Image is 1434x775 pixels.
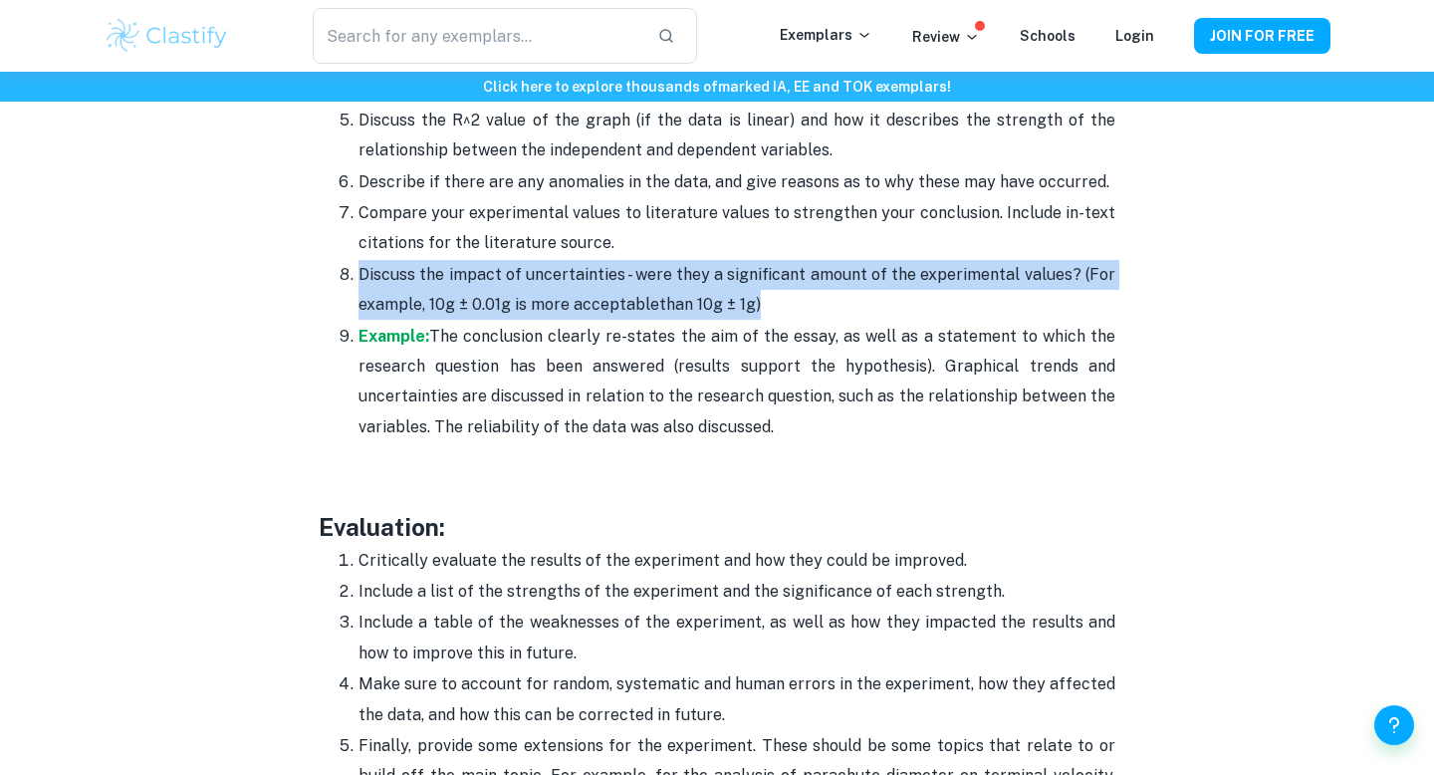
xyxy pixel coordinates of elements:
input: Search for any exemplars... [313,8,641,64]
img: Clastify logo [104,16,230,56]
p: Describe if there are any anomalies in the data, and give reasons as to why these may have occurred. [358,167,1115,197]
p: Discuss the impact of uncertainties - were they a significant amount of the experimental values? ... [358,260,1115,321]
p: Include a list of the strengths of the experiment and the significance of each strength. [358,577,1115,607]
button: JOIN FOR FREE [1194,18,1330,54]
a: Example: [358,327,429,346]
p: Review [912,26,980,48]
span: Evaluation: [319,513,445,541]
p: Compare your experimental values to literature values to strengthen your conclusion. Include in-t... [358,198,1115,259]
a: Schools [1020,28,1075,44]
button: Help and Feedback [1374,705,1414,745]
p: Discuss the R^2 value of the graph (if the data is linear) and how it describes the strength of t... [358,106,1115,166]
span: The conclusion clearly re-states the aim of the essay, as well as a statement to which the resear... [358,327,1115,436]
p: Include a table of the weaknesses of the experiment, as well as how they impacted the results and... [358,608,1115,668]
p: Exemplars [780,24,872,46]
a: Login [1115,28,1154,44]
p: Make sure to account for random, systematic and human errors in the experiment, how they affected... [358,669,1115,730]
h6: Click here to explore thousands of marked IA, EE and TOK exemplars ! [4,76,1430,98]
p: Critically evaluate the results of the experiment and how they could be improved. [358,546,1115,576]
span: than 10g ± 1g) [659,295,761,314]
